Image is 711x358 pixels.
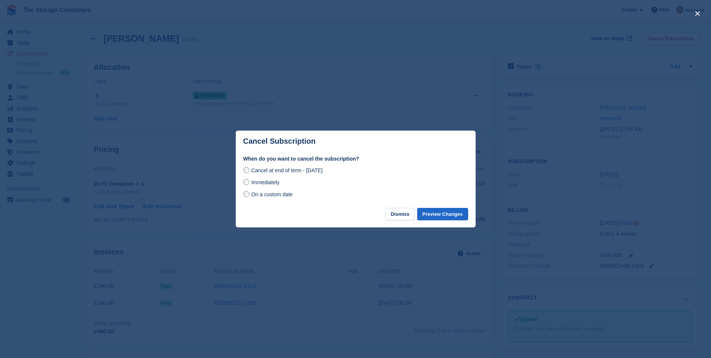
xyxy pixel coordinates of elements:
input: Cancel at end of term - [DATE] [243,167,249,173]
span: Immediately [251,179,279,185]
input: On a custom date [243,191,249,197]
span: Cancel at end of term - [DATE] [251,167,322,173]
button: Preview Changes [417,208,468,220]
span: On a custom date [251,191,293,197]
p: Cancel Subscription [243,137,316,146]
label: When do you want to cancel the subscription? [243,155,468,163]
button: Dismiss [385,208,415,220]
button: close [692,8,704,20]
input: Immediately [243,179,249,185]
